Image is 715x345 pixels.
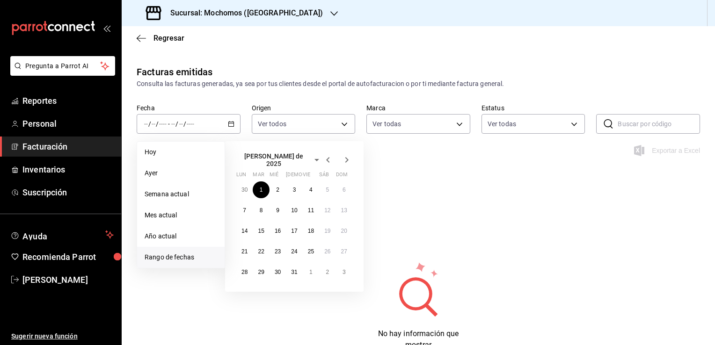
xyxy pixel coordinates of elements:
[260,187,263,193] abbr: 1 de julio de 2025
[336,181,352,198] button: 6 de julio de 2025
[145,252,217,262] span: Rango de fechas
[253,181,269,198] button: 1 de julio de 2025
[10,56,115,76] button: Pregunta a Parrot AI
[103,24,110,32] button: open_drawer_menu
[241,269,248,275] abbr: 28 de julio de 2025
[286,264,302,280] button: 31 de julio de 2025
[252,105,356,111] label: Origen
[171,120,175,128] input: --
[319,223,336,239] button: 19 de julio de 2025
[145,147,217,157] span: Hoy
[286,223,302,239] button: 17 de julio de 2025
[236,264,253,280] button: 28 de julio de 2025
[243,207,246,214] abbr: 7 de julio de 2025
[286,243,302,260] button: 24 de julio de 2025
[319,243,336,260] button: 26 de julio de 2025
[324,248,330,255] abbr: 26 de julio de 2025
[145,231,217,241] span: Año actual
[270,202,286,219] button: 9 de julio de 2025
[25,61,101,71] span: Pregunta a Parrot AI
[241,228,248,234] abbr: 14 de julio de 2025
[22,229,102,240] span: Ayuda
[145,189,217,199] span: Semana actual
[303,181,319,198] button: 4 de julio de 2025
[22,140,114,153] span: Facturación
[148,120,151,128] span: /
[326,187,329,193] abbr: 5 de julio de 2025
[22,186,114,199] span: Suscripción
[303,172,310,181] abbr: viernes
[336,243,352,260] button: 27 de julio de 2025
[183,120,186,128] span: /
[151,120,156,128] input: --
[275,228,281,234] abbr: 16 de julio de 2025
[253,243,269,260] button: 22 de julio de 2025
[159,120,167,128] input: ----
[308,228,314,234] abbr: 18 de julio de 2025
[336,223,352,239] button: 20 de julio de 2025
[372,119,401,129] span: Ver todas
[275,269,281,275] abbr: 30 de julio de 2025
[482,105,585,111] label: Estatus
[618,115,700,133] input: Buscar por código
[258,228,264,234] abbr: 15 de julio de 2025
[303,243,319,260] button: 25 de julio de 2025
[336,172,348,181] abbr: domingo
[319,181,336,198] button: 5 de julio de 2025
[163,7,323,19] h3: Sucursal: Mochomos ([GEOGRAPHIC_DATA])
[137,65,212,79] div: Facturas emitidas
[236,152,322,167] button: [PERSON_NAME] de 2025
[270,181,286,198] button: 2 de julio de 2025
[303,264,319,280] button: 1 de agosto de 2025
[308,248,314,255] abbr: 25 de julio de 2025
[236,202,253,219] button: 7 de julio de 2025
[168,120,170,128] span: -
[137,79,700,89] div: Consulta las facturas generadas, ya sea por tus clientes desde el portal de autofacturacion o por...
[291,207,297,214] abbr: 10 de julio de 2025
[236,172,246,181] abbr: lunes
[319,264,336,280] button: 2 de agosto de 2025
[145,210,217,220] span: Mes actual
[236,181,253,198] button: 30 de junio de 2025
[260,207,263,214] abbr: 8 de julio de 2025
[145,168,217,178] span: Ayer
[179,120,183,128] input: --
[343,187,346,193] abbr: 6 de julio de 2025
[22,251,114,263] span: Recomienda Parrot
[22,117,114,130] span: Personal
[341,207,347,214] abbr: 13 de julio de 2025
[253,264,269,280] button: 29 de julio de 2025
[7,68,115,78] a: Pregunta a Parrot AI
[156,120,159,128] span: /
[336,264,352,280] button: 3 de agosto de 2025
[291,228,297,234] abbr: 17 de julio de 2025
[303,202,319,219] button: 11 de julio de 2025
[241,248,248,255] abbr: 21 de julio de 2025
[341,228,347,234] abbr: 20 de julio de 2025
[22,163,114,176] span: Inventarios
[175,120,178,128] span: /
[22,273,114,286] span: [PERSON_NAME]
[319,202,336,219] button: 12 de julio de 2025
[153,34,184,43] span: Regresar
[276,207,279,214] abbr: 9 de julio de 2025
[236,223,253,239] button: 14 de julio de 2025
[286,172,341,181] abbr: jueves
[336,202,352,219] button: 13 de julio de 2025
[236,152,311,167] span: [PERSON_NAME] de 2025
[343,269,346,275] abbr: 3 de agosto de 2025
[488,119,516,129] span: Ver todas
[253,172,264,181] abbr: martes
[286,181,302,198] button: 3 de julio de 2025
[291,248,297,255] abbr: 24 de julio de 2025
[236,243,253,260] button: 21 de julio de 2025
[258,119,286,129] span: Ver todos
[258,269,264,275] abbr: 29 de julio de 2025
[309,187,313,193] abbr: 4 de julio de 2025
[137,105,241,111] label: Fecha
[291,269,297,275] abbr: 31 de julio de 2025
[253,202,269,219] button: 8 de julio de 2025
[270,264,286,280] button: 30 de julio de 2025
[144,120,148,128] input: --
[276,187,279,193] abbr: 2 de julio de 2025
